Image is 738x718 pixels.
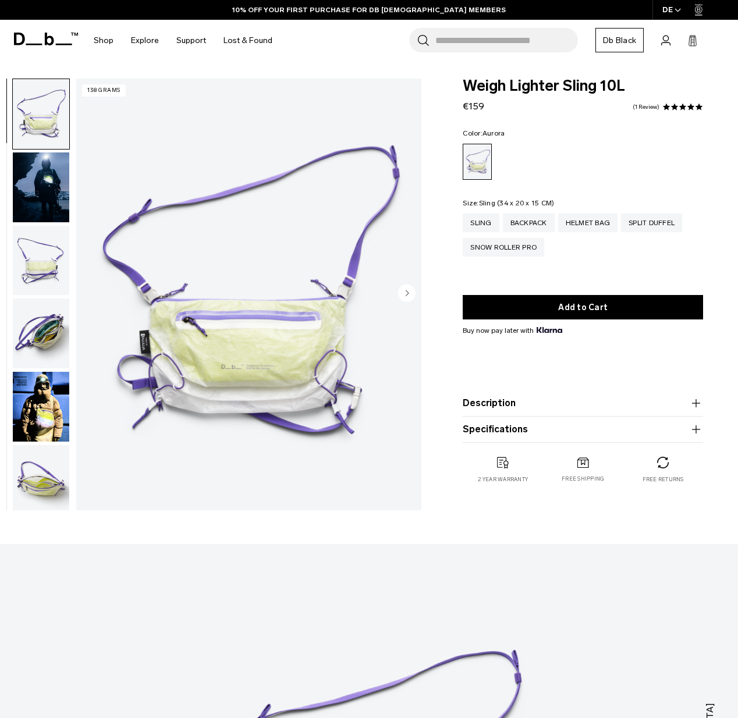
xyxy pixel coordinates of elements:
img: {"height" => 20, "alt" => "Klarna"} [537,327,562,333]
a: 10% OFF YOUR FIRST PURCHASE FOR DB [DEMOGRAPHIC_DATA] MEMBERS [232,5,506,15]
nav: Main Navigation [85,20,281,61]
button: Weigh_Lighter_Sling_10L_3.png [12,298,70,369]
button: Description [463,396,703,410]
a: Aurora [463,144,492,180]
p: 2 year warranty [478,475,528,484]
span: Sling (34 x 20 x 15 CM) [479,199,555,207]
img: Weigh Lighter Sling 10L Aurora [13,372,69,442]
button: Weigh_Lighter_Sling_10L_2.png [12,225,70,296]
button: Weigh_Lighter_Sling_10L_1.png [12,79,70,150]
button: Weigh Lighter Sling 10L Aurora [12,371,70,442]
span: Buy now pay later with [463,325,562,336]
button: Add to Cart [463,295,703,319]
li: 1 / 6 [76,79,421,510]
a: 1 reviews [633,104,659,110]
a: Helmet Bag [558,214,618,232]
p: 138 grams [82,84,126,97]
span: €159 [463,101,484,112]
legend: Color: [463,130,505,137]
a: Explore [131,20,159,61]
p: Free shipping [562,475,604,483]
img: Weigh_Lighter_Sling_10L_4.png [13,445,69,515]
a: Support [176,20,206,61]
a: Sling [463,214,499,232]
img: Weigh_Lighter_Sling_10L_1.png [76,79,421,510]
span: Weigh Lighter Sling 10L [463,79,703,94]
legend: Size: [463,200,554,207]
img: Weigh_Lighter_Sling_10L_Lifestyle.png [13,152,69,222]
a: Split Duffel [621,214,682,232]
span: Aurora [482,129,505,137]
img: Weigh_Lighter_Sling_10L_1.png [13,79,69,149]
button: Weigh_Lighter_Sling_10L_4.png [12,445,70,516]
img: Weigh_Lighter_Sling_10L_3.png [13,298,69,368]
button: Weigh_Lighter_Sling_10L_Lifestyle.png [12,152,70,223]
p: Free returns [643,475,684,484]
button: Next slide [398,285,416,304]
a: Lost & Found [223,20,272,61]
a: Shop [94,20,113,61]
a: Db Black [595,28,644,52]
img: Weigh_Lighter_Sling_10L_2.png [13,226,69,296]
a: Snow Roller Pro [463,238,544,257]
a: Backpack [503,214,555,232]
button: Specifications [463,422,703,436]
